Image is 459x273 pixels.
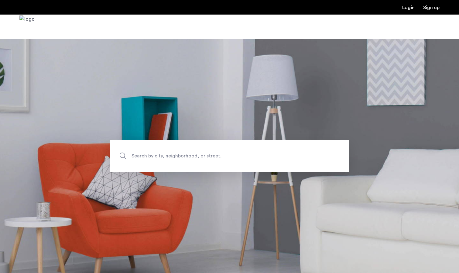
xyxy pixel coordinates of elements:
[423,5,440,10] a: Registration
[402,5,415,10] a: Login
[132,152,299,160] span: Search by city, neighborhood, or street.
[110,140,349,172] input: Apartment Search
[19,15,35,38] img: logo
[19,15,35,38] a: Cazamio Logo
